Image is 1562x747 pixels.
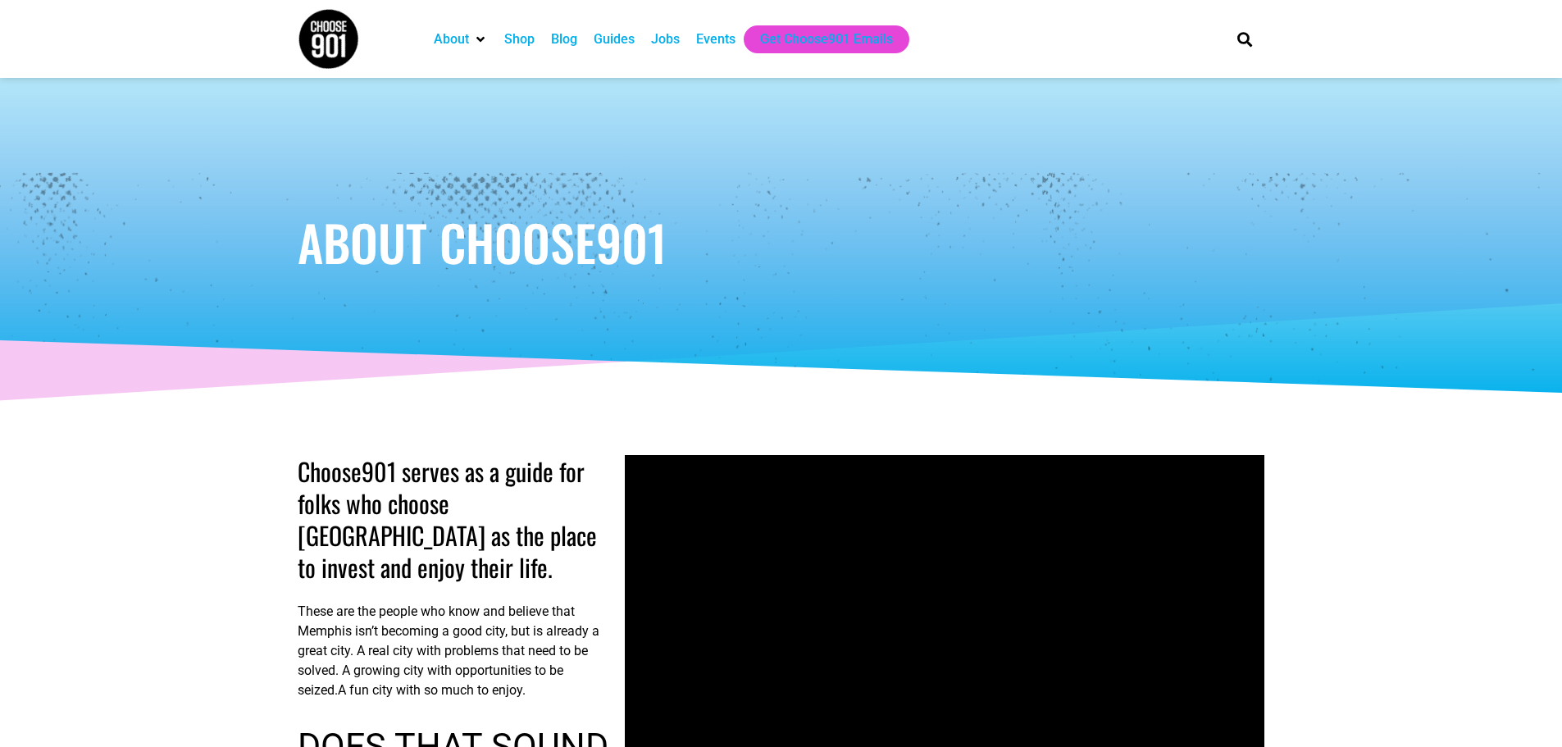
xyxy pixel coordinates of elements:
[298,602,609,700] p: These are the people who know and believe that Memphis isn’t becoming a good city, but is already...
[696,30,735,49] a: Events
[760,30,893,49] a: Get Choose901 Emails
[298,455,609,583] h2: Choose901 serves as a guide for folks who choose [GEOGRAPHIC_DATA] as the place to invest and enj...
[426,25,496,53] div: About
[551,30,577,49] a: Blog
[434,30,469,49] a: About
[504,30,535,49] a: Shop
[594,30,635,49] a: Guides
[1231,25,1258,52] div: Search
[426,25,1209,53] nav: Main nav
[298,217,1265,266] h1: About Choose901
[338,682,526,698] span: A fun city with so much to enjoy.
[651,30,680,49] a: Jobs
